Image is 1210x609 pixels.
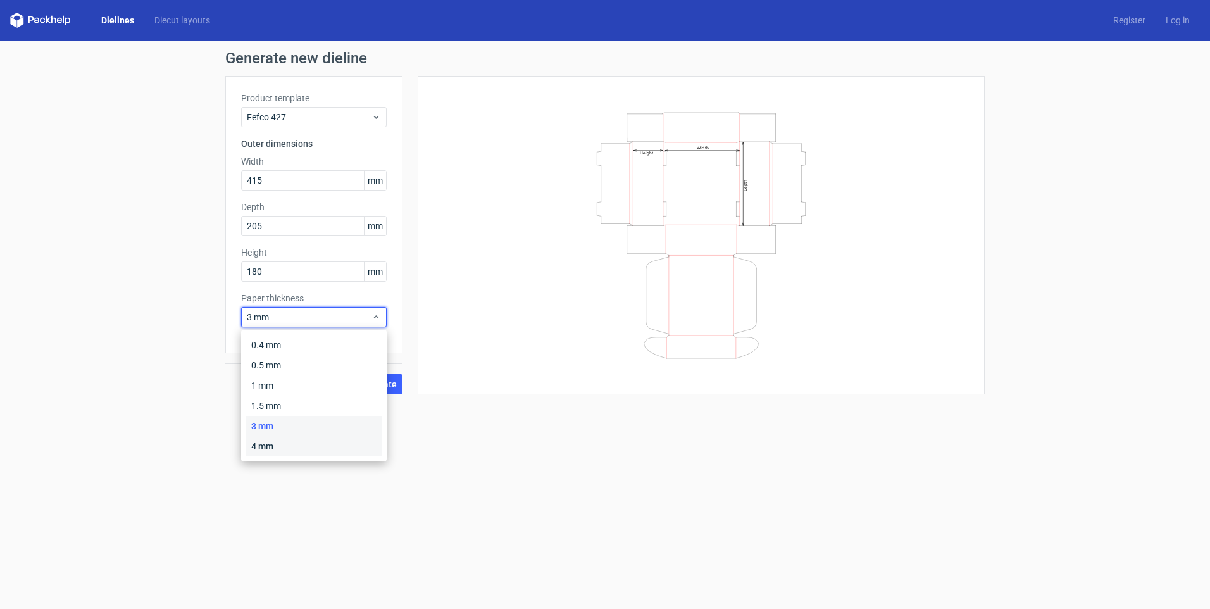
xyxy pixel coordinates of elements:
a: Register [1103,14,1156,27]
div: 1.5 mm [246,396,382,416]
span: mm [364,262,386,281]
text: Depth [743,179,748,191]
span: mm [364,217,386,235]
label: Product template [241,92,387,104]
label: Depth [241,201,387,213]
div: 3 mm [246,416,382,436]
label: Height [241,246,387,259]
div: 0.5 mm [246,355,382,375]
label: Width [241,155,387,168]
span: Fefco 427 [247,111,371,123]
text: Height [640,150,653,155]
a: Log in [1156,14,1200,27]
span: 3 mm [247,311,371,323]
h1: Generate new dieline [225,51,985,66]
a: Diecut layouts [144,14,220,27]
div: 0.4 mm [246,335,382,355]
div: 1 mm [246,375,382,396]
span: mm [364,171,386,190]
label: Paper thickness [241,292,387,304]
a: Dielines [91,14,144,27]
h3: Outer dimensions [241,137,387,150]
text: Width [697,144,709,150]
div: 4 mm [246,436,382,456]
